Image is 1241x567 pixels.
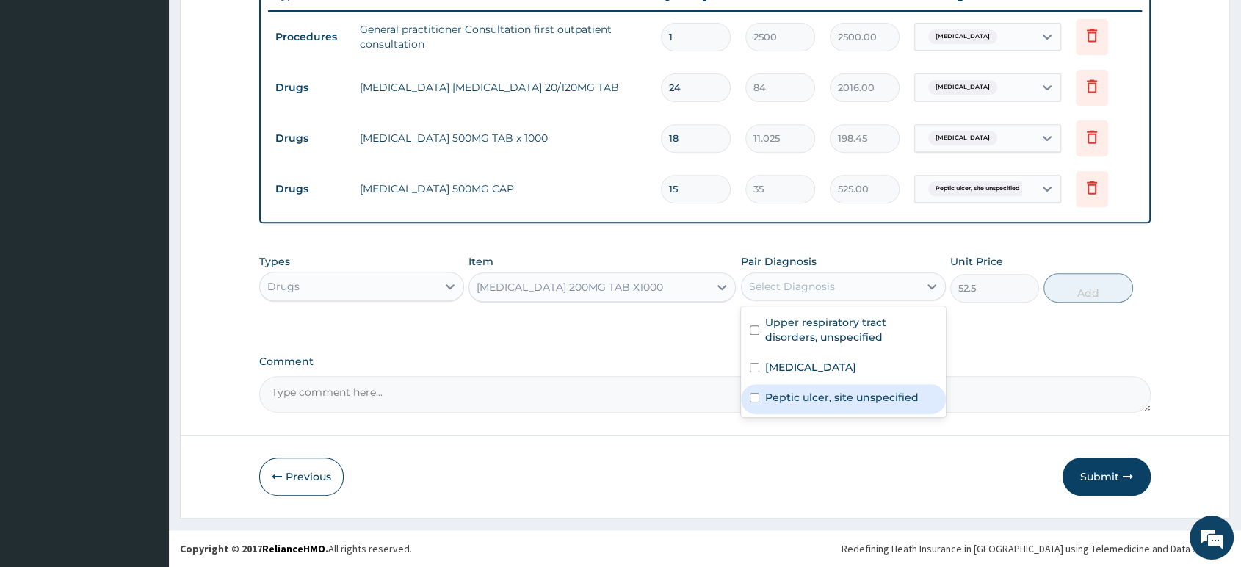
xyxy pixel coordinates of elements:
[842,541,1230,556] div: Redefining Heath Insurance in [GEOGRAPHIC_DATA] using Telemedicine and Data Science!
[352,15,654,59] td: General practitioner Consultation first outpatient consultation
[765,360,856,375] label: [MEDICAL_DATA]
[76,82,247,101] div: Chat with us now
[765,315,937,344] label: Upper respiratory tract disorders, unspecified
[477,280,663,295] div: [MEDICAL_DATA] 200MG TAB X1000
[241,7,276,43] div: Minimize live chat window
[85,185,203,333] span: We're online!
[1063,458,1151,496] button: Submit
[741,254,817,269] label: Pair Diagnosis
[259,458,344,496] button: Previous
[262,542,325,555] a: RelianceHMO
[950,254,1003,269] label: Unit Price
[259,355,1151,368] label: Comment
[268,24,352,51] td: Procedures
[928,131,997,145] span: [MEDICAL_DATA]
[259,256,290,268] label: Types
[1043,273,1132,303] button: Add
[928,80,997,95] span: [MEDICAL_DATA]
[7,401,280,452] textarea: Type your message and hit 'Enter'
[765,390,919,405] label: Peptic ulcer, site unspecified
[267,279,300,294] div: Drugs
[180,542,328,555] strong: Copyright © 2017 .
[352,123,654,153] td: [MEDICAL_DATA] 500MG TAB x 1000
[27,73,59,110] img: d_794563401_company_1708531726252_794563401
[352,73,654,102] td: [MEDICAL_DATA] [MEDICAL_DATA] 20/120MG TAB
[268,125,352,152] td: Drugs
[268,74,352,101] td: Drugs
[468,254,493,269] label: Item
[749,279,835,294] div: Select Diagnosis
[352,174,654,203] td: [MEDICAL_DATA] 500MG CAP
[268,176,352,203] td: Drugs
[928,181,1027,196] span: Peptic ulcer, site unspecified
[928,29,997,44] span: [MEDICAL_DATA]
[169,530,1241,567] footer: All rights reserved.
